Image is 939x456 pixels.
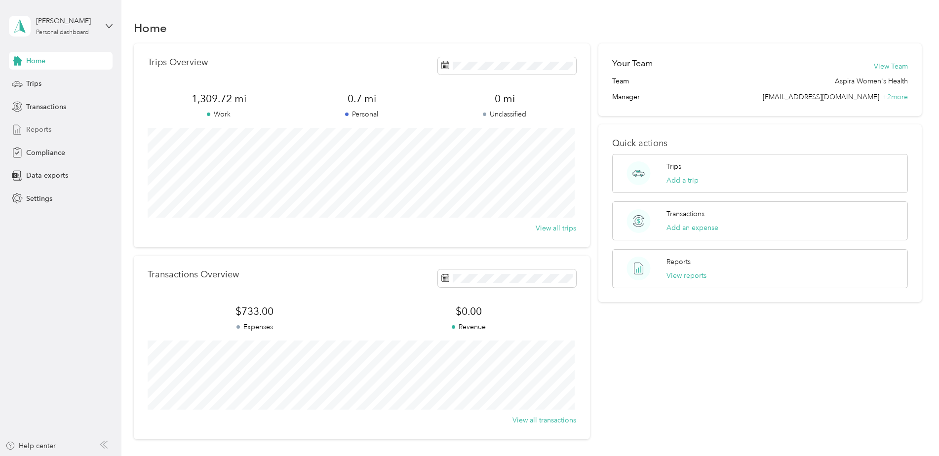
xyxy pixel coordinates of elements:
div: Personal dashboard [36,30,89,36]
span: $0.00 [362,304,576,318]
span: Manager [612,92,640,102]
p: Expenses [148,322,362,332]
p: Reports [666,257,691,267]
div: [PERSON_NAME] [36,16,98,26]
span: Compliance [26,148,65,158]
button: Help center [5,441,56,451]
button: View all trips [536,223,576,233]
span: Trips [26,78,41,89]
p: Trips Overview [148,57,208,68]
span: Team [612,76,629,86]
iframe: Everlance-gr Chat Button Frame [884,401,939,456]
span: Data exports [26,170,68,181]
span: 1,309.72 mi [148,92,290,106]
span: Aspira Women's Health [835,76,908,86]
p: Work [148,109,290,119]
p: Quick actions [612,138,908,149]
button: View reports [666,270,706,281]
h1: Home [134,23,167,33]
span: Transactions [26,102,66,112]
span: Reports [26,124,51,135]
p: Personal [290,109,433,119]
h2: Your Team [612,57,653,70]
span: 0 mi [433,92,576,106]
span: [EMAIL_ADDRESS][DOMAIN_NAME] [763,93,879,101]
span: $733.00 [148,304,362,318]
span: Home [26,56,45,66]
span: + 2 more [883,93,908,101]
span: Settings [26,193,52,204]
span: 0.7 mi [290,92,433,106]
button: Add a trip [666,175,699,186]
p: Unclassified [433,109,576,119]
p: Trips [666,161,681,172]
button: View Team [874,61,908,72]
p: Transactions [666,209,704,219]
button: Add an expense [666,223,718,233]
p: Revenue [362,322,576,332]
button: View all transactions [512,415,576,425]
p: Transactions Overview [148,269,239,280]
